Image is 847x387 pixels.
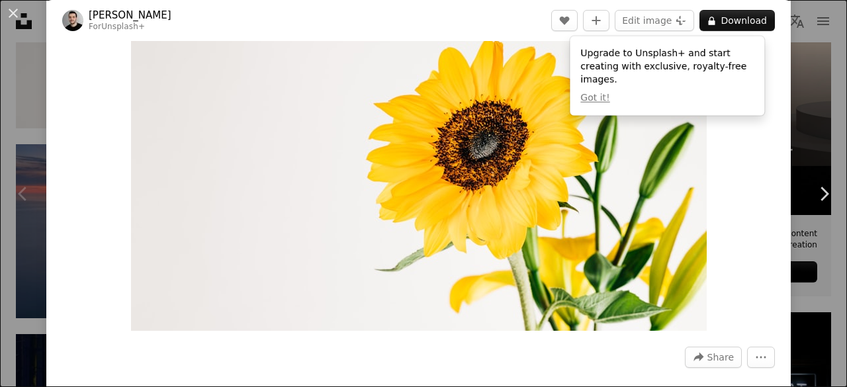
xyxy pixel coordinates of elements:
[747,347,775,368] button: More Actions
[699,10,775,31] button: Download
[551,10,578,31] button: Like
[570,36,764,116] div: Upgrade to Unsplash+ and start creating with exclusive, royalty-free images.
[583,10,609,31] button: Add to Collection
[89,22,171,32] div: For
[101,22,145,31] a: Unsplash+
[707,347,734,367] span: Share
[62,10,83,31] img: Go to Behnam Norouzi's profile
[801,130,847,257] a: Next
[615,10,694,31] button: Edit image
[685,347,742,368] button: Share this image
[580,92,609,105] button: Got it!
[89,9,171,22] a: [PERSON_NAME]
